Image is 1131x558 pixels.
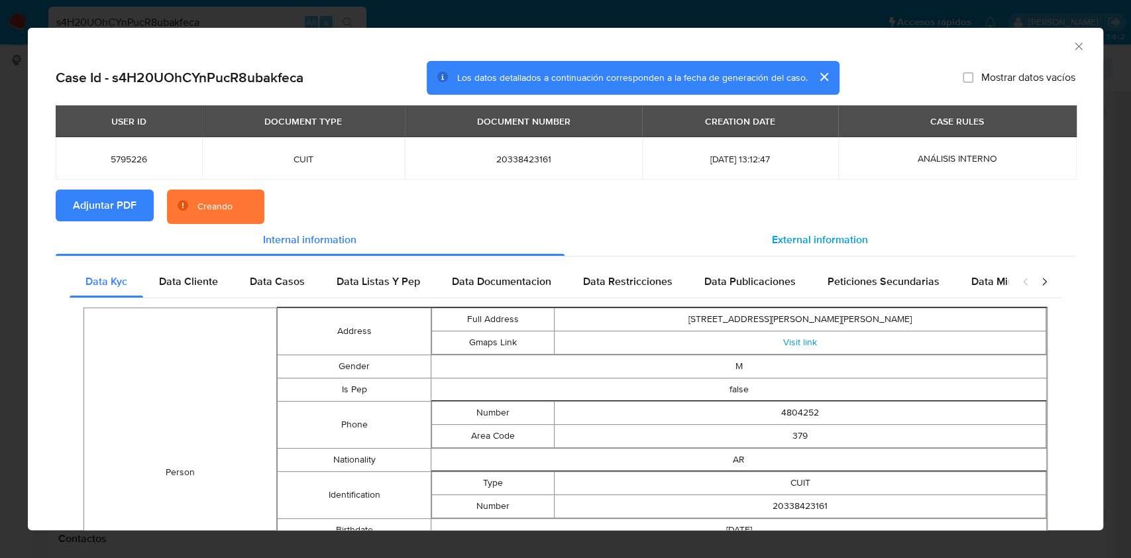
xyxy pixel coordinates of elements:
td: Type [432,472,555,495]
td: M [431,355,1047,378]
td: Nationality [277,449,431,472]
div: USER ID [103,110,154,133]
div: Creando [197,200,233,213]
a: Visit link [783,335,817,349]
td: [DATE] [431,519,1047,542]
div: DOCUMENT NUMBER [468,110,578,133]
td: 4804252 [555,402,1046,425]
span: Data Listas Y Pep [337,274,420,289]
span: Data Minoridad [971,274,1044,289]
span: Peticiones Secundarias [828,274,940,289]
div: CREATION DATE [697,110,783,133]
td: 379 [555,425,1046,448]
span: [DATE] 13:12:47 [658,153,822,165]
span: ANÁLISIS INTERNO [918,152,997,165]
span: 5795226 [72,153,186,165]
td: Number [432,495,555,518]
td: Address [277,308,431,355]
div: CASE RULES [922,110,992,133]
td: Phone [277,402,431,449]
td: AR [431,449,1047,472]
td: CUIT [555,472,1046,495]
span: Data Publicaciones [704,274,796,289]
span: Data Cliente [159,274,218,289]
span: Adjuntar PDF [73,191,136,220]
td: Is Pep [277,378,431,402]
div: closure-recommendation-modal [28,28,1103,530]
span: Data Documentacion [452,274,551,289]
span: Data Kyc [85,274,127,289]
span: Data Casos [250,274,305,289]
span: Los datos detallados a continuación corresponden a la fecha de generación del caso. [457,71,808,84]
div: DOCUMENT TYPE [256,110,350,133]
span: CUIT [218,153,389,165]
button: Cerrar ventana [1072,40,1084,52]
td: Area Code [432,425,555,448]
div: Detailed info [56,224,1075,256]
span: Mostrar datos vacíos [981,71,1075,84]
button: Adjuntar PDF [56,190,154,221]
td: Birthdate [277,519,431,542]
input: Mostrar datos vacíos [963,72,973,83]
span: External information [772,232,868,247]
span: 20338423161 [421,153,626,165]
td: Gmaps Link [432,331,555,355]
td: Number [432,402,555,425]
button: cerrar [808,61,839,93]
td: Identification [277,472,431,519]
td: Full Address [432,308,555,331]
td: 20338423161 [555,495,1046,518]
h2: Case Id - s4H20UOhCYnPucR8ubakfeca [56,69,303,86]
td: [STREET_ADDRESS][PERSON_NAME][PERSON_NAME] [555,308,1046,331]
td: false [431,378,1047,402]
div: Detailed internal info [70,266,1008,298]
span: Data Restricciones [583,274,673,289]
td: Gender [277,355,431,378]
span: Internal information [263,232,356,247]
